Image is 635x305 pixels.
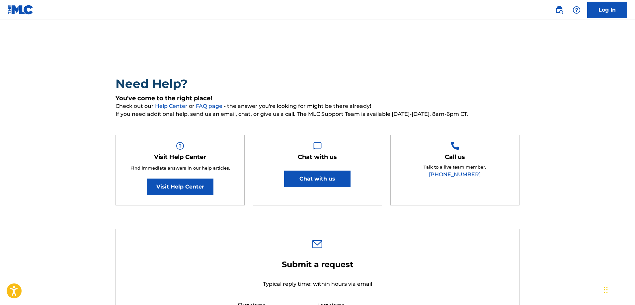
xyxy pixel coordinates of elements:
[451,142,459,150] img: Help Box Image
[298,153,337,161] h5: Chat with us
[424,164,486,171] p: Talk to a live team member.
[570,3,583,17] div: Help
[604,280,608,300] div: Drag
[147,179,213,195] a: Visit Help Center
[116,110,519,118] span: If you need additional help, send us an email, chat, or give us a call. The MLC Support Team is a...
[238,260,397,269] h2: Submit a request
[154,153,206,161] h5: Visit Help Center
[155,103,189,109] a: Help Center
[130,165,230,171] span: Find immediate answers in our help articles.
[553,3,566,17] a: Public Search
[573,6,581,14] img: help
[555,6,563,14] img: search
[116,102,519,110] span: Check out our or - the answer you're looking for might be there already!
[8,5,34,15] img: MLC Logo
[445,153,465,161] h5: Call us
[176,142,184,150] img: Help Box Image
[284,171,351,187] button: Chat with us
[429,171,481,178] a: [PHONE_NUMBER]
[602,273,635,305] iframe: Chat Widget
[116,76,519,91] h2: Need Help?
[313,142,322,150] img: Help Box Image
[116,95,519,102] h5: You've come to the right place!
[587,2,627,18] a: Log In
[196,103,224,109] a: FAQ page
[312,240,322,248] img: 0ff00501b51b535a1dc6.svg
[263,281,372,287] span: Typical reply time: within hours via email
